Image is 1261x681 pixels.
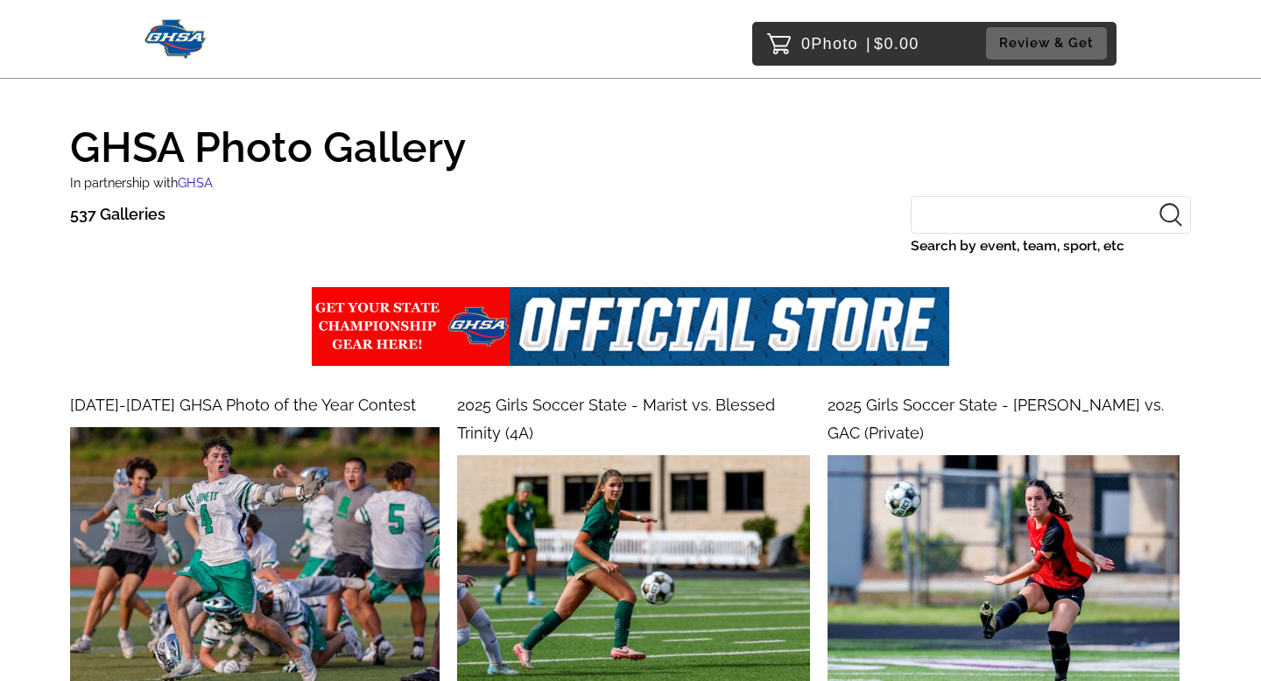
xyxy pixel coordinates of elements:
a: Review & Get [986,27,1112,60]
span: | [866,35,871,53]
span: 2025 Girls Soccer State - Marist vs. Blessed Trinity (4A) [457,396,775,442]
button: Review & Get [986,27,1107,60]
img: ghsa%2Fevents%2Fgallery%2Fundefined%2F5fb9f561-abbd-4c28-b40d-30de1d9e5cda [312,287,949,366]
p: 537 Galleries [70,200,166,228]
span: GHSA [178,175,213,190]
span: 2025 Girls Soccer State - [PERSON_NAME] vs. GAC (Private) [828,396,1164,442]
img: Snapphound Logo [144,19,207,59]
p: 0 $0.00 [801,30,919,58]
span: Photo [811,30,858,58]
span: [DATE]-[DATE] GHSA Photo of the Year Contest [70,396,416,414]
small: In partnership with [70,175,213,190]
label: Search by event, team, sport, etc [911,234,1191,258]
h1: GHSA Photo Gallery [70,110,1191,168]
